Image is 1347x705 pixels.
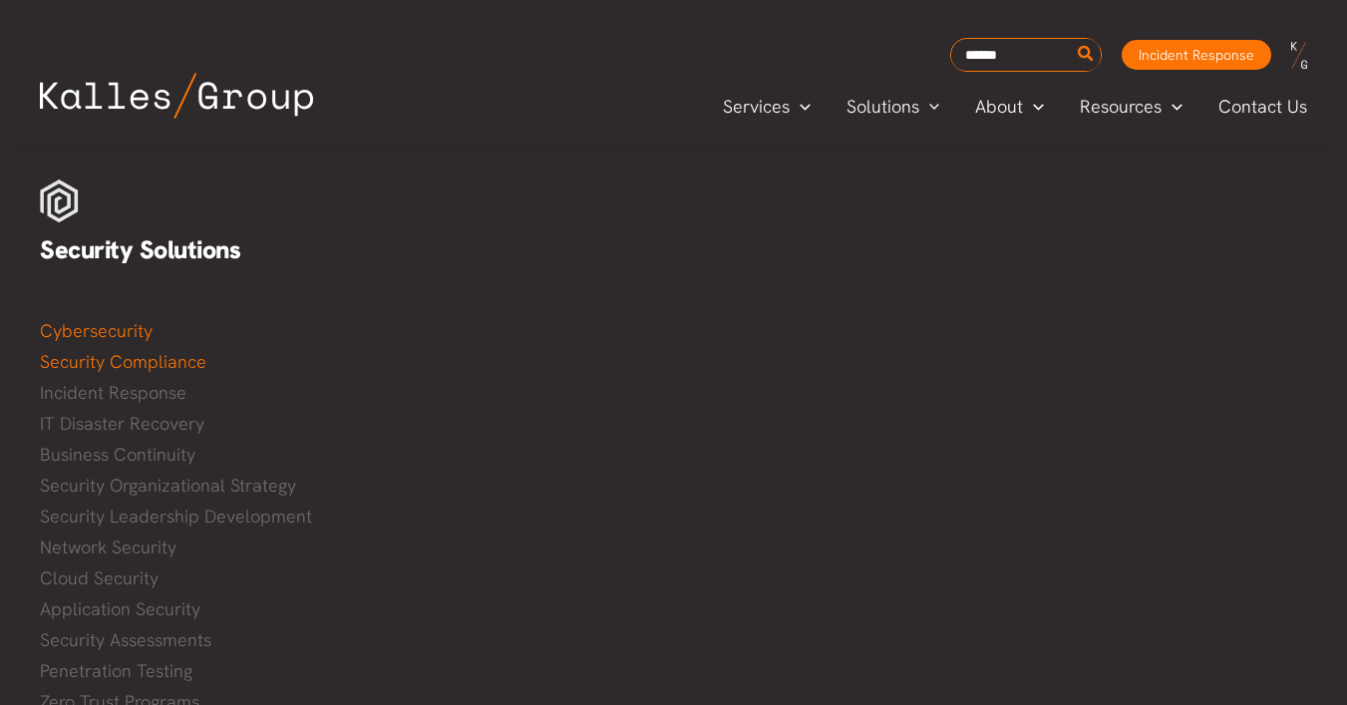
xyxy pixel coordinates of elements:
a: Security Leadership Development [40,502,360,531]
span: Contact Us [1218,92,1307,122]
span: Menu Toggle [790,92,811,122]
a: SolutionsMenu Toggle [829,92,958,122]
img: Security white [40,179,79,223]
a: Incident Response [1122,40,1271,70]
a: IT Disaster Recovery [40,409,360,439]
span: Menu Toggle [919,92,940,122]
a: Security Compliance [40,347,360,377]
a: Contact Us [1200,92,1327,122]
a: AboutMenu Toggle [957,92,1062,122]
a: Cybersecurity [40,316,360,346]
a: Business Continuity [40,440,360,470]
a: ServicesMenu Toggle [705,92,829,122]
button: Search [1074,39,1099,71]
span: Security Solutions [40,233,240,266]
img: Kalles Group [40,73,313,119]
span: Menu Toggle [1162,92,1182,122]
a: Application Security [40,594,360,624]
span: About [975,92,1023,122]
span: Resources [1080,92,1162,122]
a: ResourcesMenu Toggle [1062,92,1200,122]
nav: Primary Site Navigation [705,90,1327,123]
a: Security Assessments [40,625,360,655]
a: Incident Response [40,378,360,408]
span: Solutions [846,92,919,122]
span: Services [723,92,790,122]
a: Network Security [40,532,360,562]
a: Security Organizational Strategy [40,471,360,501]
a: Cloud Security [40,563,360,593]
span: Menu Toggle [1023,92,1044,122]
a: Penetration Testing [40,656,360,686]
